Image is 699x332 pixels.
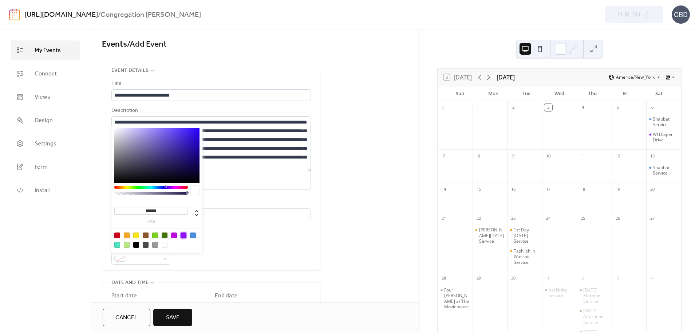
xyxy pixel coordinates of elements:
[614,103,622,112] div: 5
[267,302,279,310] span: Time
[11,180,80,200] a: Install
[440,152,448,160] div: 7
[614,274,622,282] div: 3
[543,86,576,101] div: Wed
[124,242,130,248] div: #B8E986
[510,86,543,101] div: Tue
[509,185,517,193] div: 16
[579,152,587,160] div: 11
[440,214,448,222] div: 21
[577,308,612,325] div: Yom Kippur ​​Afternoon Service
[479,227,505,244] div: [PERSON_NAME][DATE] Service
[579,185,587,193] div: 18
[111,66,149,75] span: Event details
[133,233,139,238] div: #F8E71C
[11,110,80,130] a: Design
[162,233,167,238] div: #417505
[444,287,470,310] div: Four [PERSON_NAME] at The Moviehouse
[164,302,175,310] span: Time
[440,103,448,112] div: 31
[614,214,622,222] div: 26
[477,86,510,101] div: Mon
[11,40,80,60] a: My Events
[215,302,226,310] span: Date
[475,103,483,112] div: 1
[544,274,552,282] div: 1
[583,308,609,325] div: [DATE] ​​Afternoon Service
[133,242,139,248] div: #000000
[616,75,655,79] span: America/New_York
[583,287,609,304] div: [DATE] ​Morning Service
[35,70,57,78] span: Connect
[102,36,127,52] a: Events
[443,86,477,101] div: Sun
[166,313,179,322] span: Save
[440,274,448,282] div: 28
[646,165,681,176] div: Shabbat Service
[11,134,80,153] a: Settings
[35,186,50,195] span: Install
[111,79,309,88] div: Title
[514,227,539,244] div: 1st Day [DATE] Service
[111,302,122,310] span: Date
[653,165,678,176] div: Shabbat Service
[646,116,681,128] div: Shabbat Service
[9,9,20,20] img: logo
[143,233,149,238] div: #8B572A
[35,93,50,102] span: Views
[111,292,137,300] div: Start date
[215,292,238,300] div: End date
[181,233,186,238] div: #9013FE
[579,274,587,282] div: 2
[544,214,552,222] div: 24
[100,8,201,22] b: Congregation [PERSON_NAME]
[475,185,483,193] div: 15
[509,152,517,160] div: 9
[98,8,100,22] b: /
[579,214,587,222] div: 25
[124,233,130,238] div: #F5A623
[111,106,309,115] div: Description
[509,214,517,222] div: 23
[11,87,80,107] a: Views
[475,152,483,160] div: 8
[648,274,656,282] div: 4
[114,220,188,224] label: hex
[162,242,167,248] div: #FFFFFF
[11,64,80,83] a: Connect
[438,287,473,310] div: Four Winters at The Moviehouse
[614,185,622,193] div: 19
[544,152,552,160] div: 10
[111,278,149,287] span: Date and time
[576,86,609,101] div: Thu
[103,309,150,326] a: Cancel
[648,185,656,193] div: 20
[475,274,483,282] div: 29
[115,313,138,322] span: Cancel
[114,242,120,248] div: #50E3C2
[114,233,120,238] div: #D0021B
[609,86,642,101] div: Fri
[544,185,552,193] div: 17
[35,46,61,55] span: My Events
[111,199,309,207] div: Location
[507,248,542,265] div: Tashlich in Wassaic Service
[152,242,158,248] div: #9B9B9B
[497,73,515,82] div: [DATE]
[152,233,158,238] div: #7ED321
[648,152,656,160] div: 13
[653,116,678,128] div: Shabbat Service
[648,103,656,112] div: 6
[171,233,177,238] div: #BD10E0
[190,233,196,238] div: #4A90E2
[648,214,656,222] div: 27
[473,227,508,244] div: Erev Rosh Hashanah Service
[509,274,517,282] div: 30
[549,287,574,298] div: Kol Nidre Service
[509,103,517,112] div: 2
[653,132,678,143] div: WI Diaper Drive
[35,116,53,125] span: Design
[646,132,681,143] div: WI Diaper Drive
[440,185,448,193] div: 14
[579,103,587,112] div: 4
